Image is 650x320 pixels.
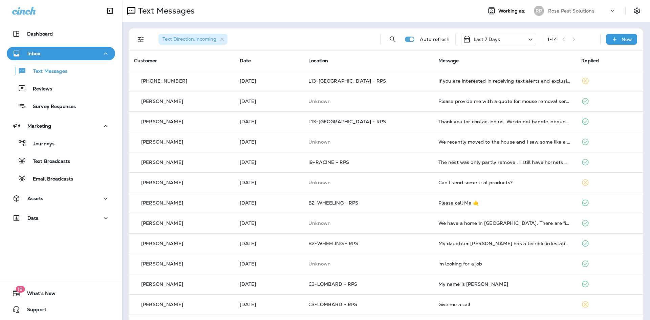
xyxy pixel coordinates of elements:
[141,200,183,206] p: [PERSON_NAME]
[240,261,298,266] p: Aug 8, 2025 03:42 PM
[20,291,56,299] span: What's New
[141,180,183,185] p: [PERSON_NAME]
[438,159,571,165] div: The nest was only partly remove . I still have hornets when I'm watering my flowers.
[474,37,500,42] p: Last 7 Days
[308,200,358,206] span: B2-WHEELING - RPS
[438,119,571,124] div: Thank you for contacting us. We do not handle inbound text messaging on this number
[26,141,55,147] p: Journeys
[7,136,115,150] button: Journeys
[308,220,427,226] p: This customer does not have a last location and the phone number they messaged is not assigned to...
[141,281,183,287] p: [PERSON_NAME]
[141,241,183,246] p: [PERSON_NAME]
[7,64,115,78] button: Text Messages
[240,78,298,84] p: Aug 13, 2025 06:59 AM
[622,37,632,42] p: New
[240,119,298,124] p: Aug 12, 2025 10:39 AM
[27,51,40,56] p: Inbox
[26,86,52,92] p: Reviews
[308,281,357,287] span: C3-LOMBARD - RPS
[240,139,298,145] p: Aug 12, 2025 08:54 AM
[548,8,594,14] p: Rose Pest Solutions
[308,159,349,165] span: I9-RACINE - RPS
[7,47,115,60] button: Inbox
[308,139,427,145] p: This customer does not have a last location and the phone number they messaged is not assigned to...
[240,200,298,206] p: Aug 10, 2025 08:34 AM
[27,215,39,221] p: Data
[158,34,227,45] div: Text Direction:Incoming
[16,286,25,293] span: 19
[7,171,115,186] button: Email Broadcasts
[135,6,195,16] p: Text Messages
[7,286,115,300] button: 19What's New
[7,211,115,225] button: Data
[438,78,571,84] div: If you are interested in receiving text alerts and exclusive offers from us, text the word START ...
[101,4,120,18] button: Collapse Sidebar
[162,36,216,42] span: Text Direction : Incoming
[141,261,183,266] p: [PERSON_NAME]
[240,220,298,226] p: Aug 9, 2025 10:51 AM
[27,196,43,201] p: Assets
[7,154,115,168] button: Text Broadcasts
[308,119,386,125] span: L13-[GEOGRAPHIC_DATA] - RPS
[141,220,183,226] p: [PERSON_NAME]
[240,99,298,104] p: Aug 12, 2025 01:51 PM
[141,99,183,104] p: [PERSON_NAME]
[26,158,70,165] p: Text Broadcasts
[631,5,643,17] button: Settings
[438,200,571,206] div: Please call Me 🤙
[438,281,571,287] div: My name is FASIHUDDIN ANSARI
[240,58,251,64] span: Date
[134,33,148,46] button: Filters
[141,159,183,165] p: [PERSON_NAME]
[7,119,115,133] button: Marketing
[141,139,183,145] p: [PERSON_NAME]
[308,58,328,64] span: Location
[308,78,386,84] span: L13-[GEOGRAPHIC_DATA] - RPS
[26,104,76,110] p: Survey Responses
[141,78,187,84] p: [PHONE_NUMBER]
[20,307,46,315] span: Support
[420,37,450,42] p: Auto refresh
[308,99,427,104] p: This customer does not have a last location and the phone number they messaged is not assigned to...
[240,281,298,287] p: Aug 8, 2025 01:16 PM
[7,303,115,316] button: Support
[581,58,599,64] span: Replied
[240,159,298,165] p: Aug 12, 2025 05:09 AM
[308,180,427,185] p: This customer does not have a last location and the phone number they messaged is not assigned to...
[7,192,115,205] button: Assets
[7,81,115,95] button: Reviews
[27,31,53,37] p: Dashboard
[438,139,571,145] div: We recently moved to the house and I saw some like a mouse poop in the drawer. Actually owner tol...
[240,241,298,246] p: Aug 8, 2025 06:44 PM
[240,302,298,307] p: Aug 8, 2025 10:15 AM
[438,180,571,185] div: Can I send some trial products?
[534,6,544,16] div: RP
[438,58,459,64] span: Message
[240,180,298,185] p: Aug 12, 2025 03:10 AM
[7,27,115,41] button: Dashboard
[26,176,73,183] p: Email Broadcasts
[308,261,427,266] p: This customer does not have a last location and the phone number they messaged is not assigned to...
[386,33,399,46] button: Search Messages
[134,58,157,64] span: Customer
[7,99,115,113] button: Survey Responses
[438,302,571,307] div: Give me a call
[438,99,571,104] div: Please provide me with a quote for mouse removal services at my home. Zip code: 60062.
[26,68,67,75] p: Text Messages
[27,123,51,129] p: Marketing
[498,8,527,14] span: Working as:
[141,119,183,124] p: [PERSON_NAME]
[141,302,183,307] p: [PERSON_NAME]
[308,240,358,247] span: B2-WHEELING - RPS
[438,241,571,246] div: My daughter Doris Tobin has a terrible infestation of flies. Please contact her about this situat...
[438,220,571,226] div: We have a home in Bartlett. There are fine spider webs on our shrubs, near the tree trunks, and s...
[547,37,557,42] div: 1 - 14
[308,301,357,307] span: C3-LOMBARD - RPS
[438,261,571,266] div: im looking for a job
